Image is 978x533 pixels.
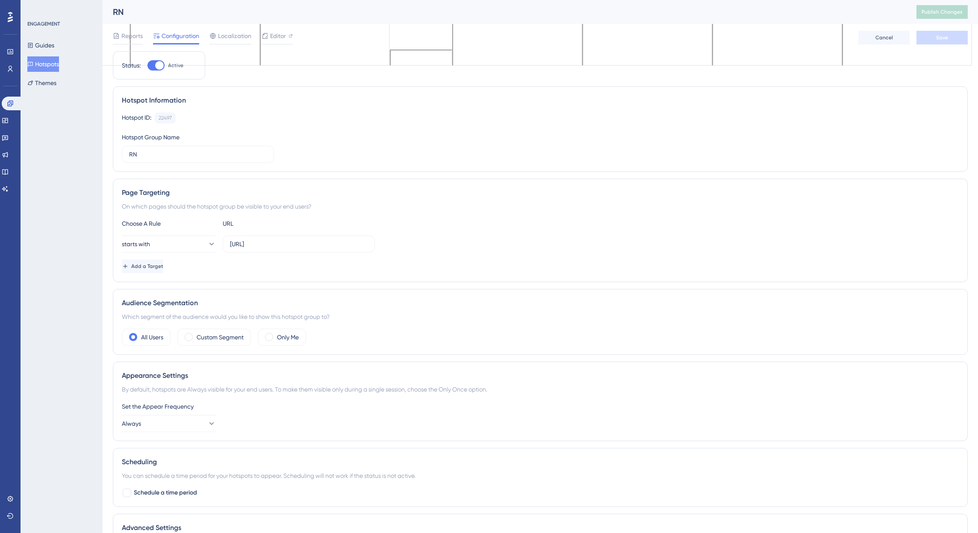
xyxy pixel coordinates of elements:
button: Cancel [858,31,910,44]
label: Only Me [277,332,299,342]
button: Hotspots [27,56,59,72]
span: Publish Changes [922,9,963,15]
span: Active [168,62,183,69]
button: Guides [27,38,54,53]
span: Localization [218,31,251,41]
span: Always [122,418,141,429]
button: Add a Target [122,259,163,273]
div: ENGAGEMENT [27,21,60,27]
label: Custom Segment [197,332,244,342]
span: Save [936,34,948,41]
div: URL [223,218,317,229]
div: Choose A Rule [122,218,216,229]
label: All Users [141,332,163,342]
span: Add a Target [131,263,163,270]
div: Audience Segmentation [122,298,959,308]
span: Configuration [162,31,199,41]
button: Save [916,31,968,44]
div: 22497 [159,115,172,121]
input: yourwebsite.com/path [230,239,368,249]
button: Always [122,415,216,432]
div: You can schedule a time period for your hotspots to appear. Scheduling will not work if the statu... [122,471,959,481]
span: Editor [270,31,286,41]
div: Advanced Settings [122,523,959,533]
span: Reports [121,31,143,41]
div: Set the Appear Frequency [122,401,959,412]
div: Hotspot Information [122,95,959,106]
div: Appearance Settings [122,371,959,381]
div: RN [113,6,895,18]
button: Publish Changes [916,5,968,19]
div: On which pages should the hotspot group be visible to your end users? [122,201,959,212]
span: Cancel [875,34,893,41]
div: Page Targeting [122,188,959,198]
span: starts with [122,239,150,249]
div: Status: [122,60,141,71]
input: Type your Hotspot Group Name here [129,150,267,159]
div: Hotspot Group Name [122,132,180,142]
div: Which segment of the audience would you like to show this hotspot group to? [122,312,959,322]
div: Hotspot ID: [122,112,151,124]
span: Schedule a time period [134,488,197,498]
button: Themes [27,75,56,91]
button: starts with [122,236,216,253]
div: Scheduling [122,457,959,467]
div: By default, hotspots are Always visible for your end users. To make them visible only during a si... [122,384,959,395]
